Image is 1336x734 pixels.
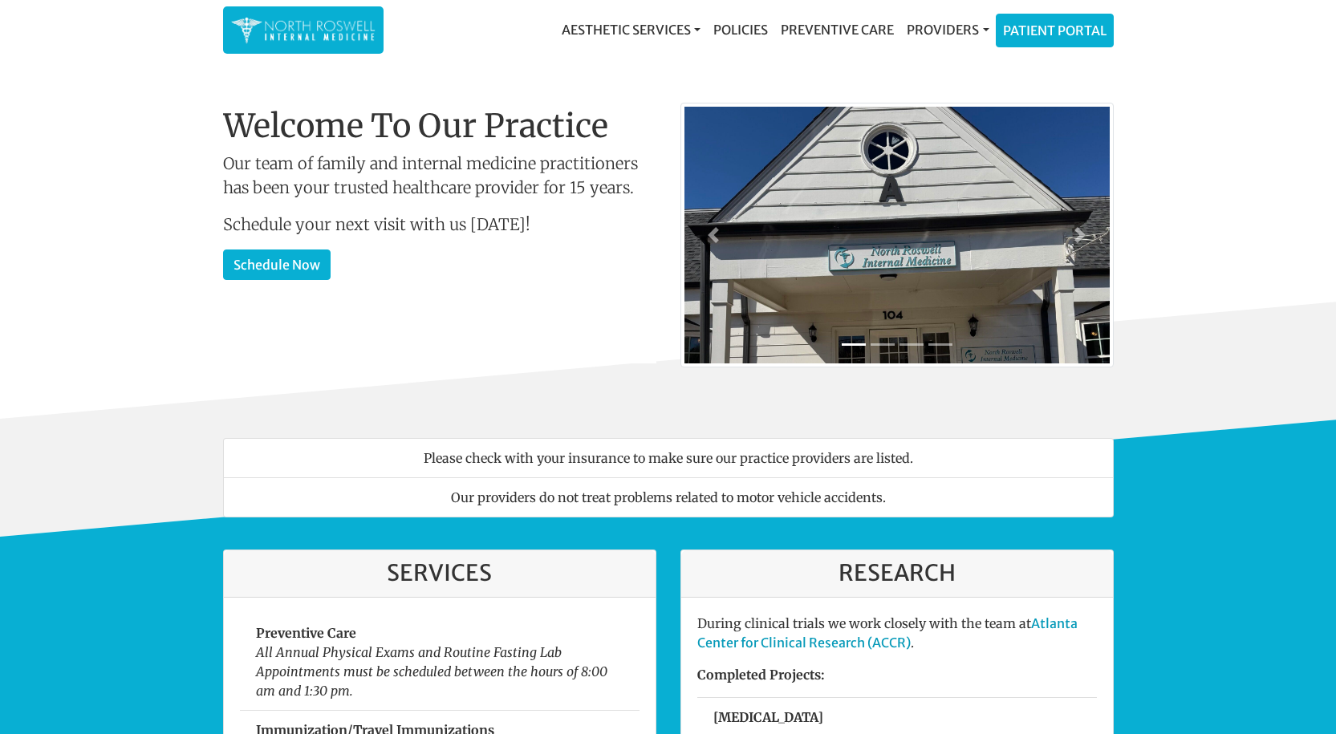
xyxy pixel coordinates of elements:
[774,14,900,46] a: Preventive Care
[555,14,707,46] a: Aesthetic Services
[223,438,1114,478] li: Please check with your insurance to make sure our practice providers are listed.
[256,644,607,699] em: All Annual Physical Exams and Routine Fasting Lab Appointments must be scheduled between the hour...
[231,14,376,46] img: North Roswell Internal Medicine
[707,14,774,46] a: Policies
[997,14,1113,47] a: Patient Portal
[697,560,1097,587] h3: Research
[223,213,656,237] p: Schedule your next visit with us [DATE]!
[223,249,331,280] a: Schedule Now
[256,625,356,641] strong: Preventive Care
[697,667,825,683] strong: Completed Projects:
[697,615,1078,651] a: Atlanta Center for Clinical Research (ACCR)
[223,107,656,145] h1: Welcome To Our Practice
[713,709,823,725] strong: [MEDICAL_DATA]
[223,152,656,200] p: Our team of family and internal medicine practitioners has been your trusted healthcare provider ...
[697,614,1097,652] p: During clinical trials we work closely with the team at .
[900,14,995,46] a: Providers
[240,560,640,587] h3: Services
[223,477,1114,517] li: Our providers do not treat problems related to motor vehicle accidents.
